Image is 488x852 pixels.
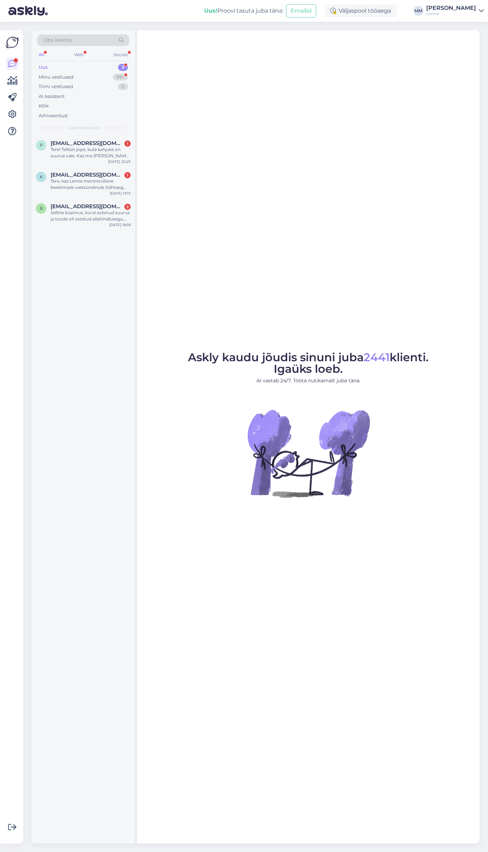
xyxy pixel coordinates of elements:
[37,50,45,59] div: All
[51,210,131,222] div: Selline küsimus, kui ei sobinud suurus ja toode oli ostetud allahindlusega, kas vahetuse ajal ma ...
[6,36,19,49] img: Askly Logo
[414,6,423,16] div: MM
[67,125,100,131] span: Uued vestlused
[204,7,283,15] div: Proovi tasuta juba täna:
[51,203,124,210] span: Brel.kseni@gmail.com
[109,222,131,227] div: [DATE] 18:58
[73,50,85,59] div: Web
[113,74,128,81] div: 99+
[364,350,390,364] span: 2441
[245,390,372,516] img: No Chat active
[40,174,43,179] span: K
[51,172,124,178] span: Kaisa.pregel@gmail.com
[124,172,131,178] div: 1
[39,103,49,110] div: Kõik
[40,206,43,211] span: B
[426,5,476,11] div: [PERSON_NAME]
[124,204,131,210] div: 2
[124,140,131,147] div: 1
[325,5,397,17] div: Väljaspool tööaega
[51,178,131,191] div: Tere, kas Lenne meriinovillane beebimask vastsündinule (tähtaeg detsember) talveks tuleks valida ...
[426,5,484,16] a: [PERSON_NAME]Lenne
[51,140,124,146] span: pilleriin.ruuben@gmail.com
[51,146,131,159] div: Tere! Tellisin jope, kuid kahjuks on suurus vale. Kas ma [PERSON_NAME] poes vahetada teise suurus...
[188,350,429,376] span: Askly kaudu jõudis sinuni juba klienti. Igaüks loeb.
[39,83,73,90] div: Tiimi vestlused
[112,50,129,59] div: Socials
[286,4,316,18] button: Emailid
[39,112,67,119] div: Arhiveeritud
[426,11,476,16] div: Lenne
[118,64,128,71] div: 3
[118,83,128,90] div: 0
[44,37,72,44] span: Otsi kliente
[110,191,131,196] div: [DATE] 19:13
[108,159,131,164] div: [DATE] 20:23
[39,74,73,81] div: Minu vestlused
[188,377,429,384] p: AI vastab 24/7. Tööta nutikamalt juba täna.
[39,64,48,71] div: Uus
[39,93,65,100] div: AI Assistent
[204,7,217,14] b: Uus!
[40,143,43,148] span: p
